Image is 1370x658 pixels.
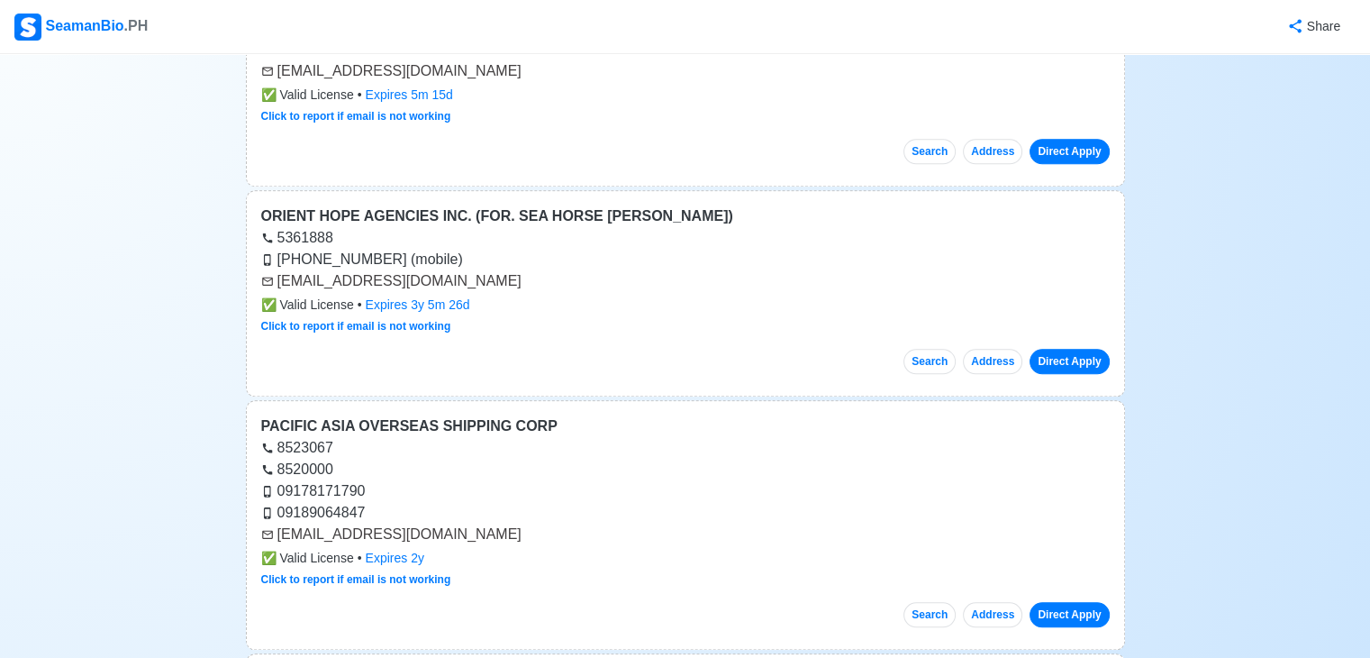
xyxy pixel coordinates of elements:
button: Direct Apply [1030,349,1109,374]
a: Click to report if email is not working [261,320,451,333]
button: Address [963,349,1022,374]
div: • [261,549,1110,568]
div: Expires 5m 15d [366,86,453,105]
div: • [261,296,1110,315]
a: 5361888 [261,230,333,245]
span: check [261,87,277,102]
div: [EMAIL_ADDRESS][DOMAIN_NAME] [261,270,1110,292]
a: Click to report if email is not working [261,573,451,586]
div: ORIENT HOPE AGENCIES INC. (FOR. SEA HORSE [PERSON_NAME]) [261,206,1110,227]
span: .PH [124,18,149,33]
div: [EMAIL_ADDRESS][DOMAIN_NAME] [261,60,1110,82]
div: • [261,86,1110,105]
div: PACIFIC ASIA OVERSEAS SHIPPING CORP [261,416,1110,437]
button: Search [903,602,956,627]
button: Share [1269,9,1356,44]
button: Search [903,139,956,164]
img: Logo [14,14,41,41]
a: 8589888 [261,41,333,57]
a: 8520000 [261,462,333,477]
a: Click to report if email is not working [261,110,451,123]
button: Direct Apply [1030,139,1109,164]
a: 09189064847 [261,505,366,520]
span: Valid License [261,549,354,568]
a: 8523067 [261,440,333,455]
span: Valid License [261,296,354,315]
div: Expires 3y 5m 26d [366,296,470,315]
span: check [261,297,277,312]
button: Address [963,139,1022,164]
span: Valid License [261,86,354,105]
button: Search [903,349,956,374]
button: Direct Apply [1030,602,1109,627]
div: [EMAIL_ADDRESS][DOMAIN_NAME] [261,524,1110,545]
span: check [261,551,277,565]
a: 09178171790 [261,483,366,498]
button: Address [963,602,1022,627]
div: SeamanBio [14,14,148,41]
div: Expires 2y [366,549,424,568]
a: [PHONE_NUMBER] (mobile) [261,251,463,267]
